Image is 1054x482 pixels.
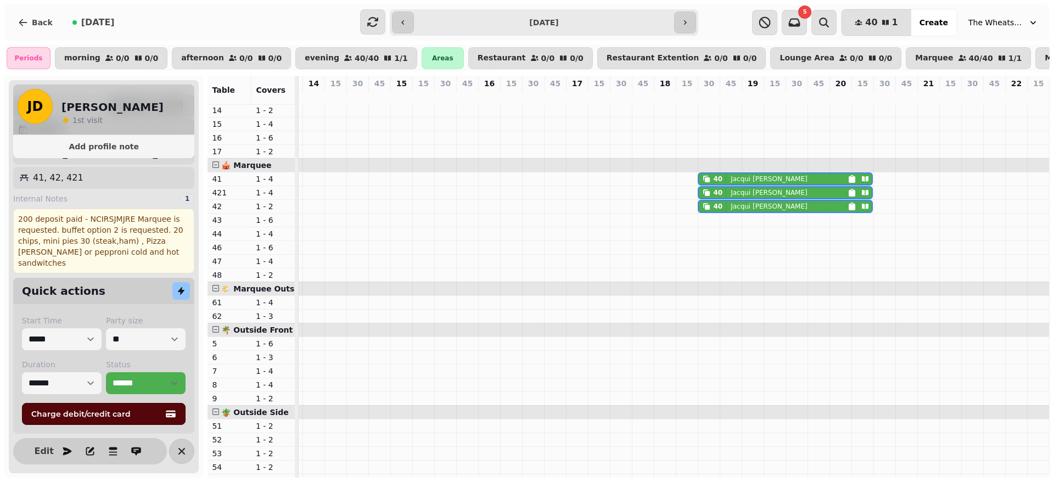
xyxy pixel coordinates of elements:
[879,78,890,89] p: 30
[256,297,291,308] p: 1 - 4
[770,47,901,69] button: Lounge Area0/00/0
[256,187,291,198] p: 1 - 4
[660,78,670,89] p: 18
[256,379,291,390] p: 1 - 4
[256,173,291,184] p: 1 - 4
[595,91,603,102] p: 0
[419,91,428,102] p: 0
[803,9,807,15] span: 5
[212,242,247,253] p: 46
[375,91,384,102] p: 0
[61,99,164,115] h2: [PERSON_NAME]
[256,366,291,377] p: 1 - 4
[792,91,801,102] p: 0
[507,91,515,102] p: 0
[72,115,103,126] p: visit
[478,54,526,63] p: Restaurant
[212,256,247,267] p: 47
[212,132,247,143] p: 16
[713,175,722,183] div: 40
[440,78,451,89] p: 30
[212,352,247,363] p: 6
[22,283,105,299] h2: Quick actions
[309,91,318,102] p: 0
[13,193,68,204] span: Internal Notes
[212,187,247,198] p: 421
[212,448,247,459] p: 53
[638,78,648,89] p: 45
[682,91,691,102] p: 0
[462,78,473,89] p: 45
[64,9,124,36] button: [DATE]
[212,119,247,130] p: 15
[396,78,407,89] p: 15
[441,91,450,102] p: 0
[915,54,953,63] p: Marquee
[616,91,625,102] p: 0
[748,91,757,102] p: 0
[945,78,956,89] p: 15
[597,47,766,69] button: Restaurant Extention0/00/0
[22,359,102,370] label: Duration
[726,78,736,89] p: 45
[256,105,291,116] p: 1 - 2
[573,91,581,102] p: 0
[1034,91,1043,102] p: 0
[256,462,291,473] p: 1 - 2
[850,54,864,62] p: 0 / 0
[33,171,83,184] p: 41, 42, 421
[239,54,253,62] p: 0 / 0
[550,78,560,89] p: 45
[638,91,647,102] p: 0
[295,47,417,69] button: evening40/401/1
[221,408,288,417] span: 🪴 Outside Side
[256,215,291,226] p: 1 - 6
[923,78,934,89] p: 21
[836,78,846,89] p: 20
[528,78,539,89] p: 30
[7,47,51,69] div: Periods
[256,256,291,267] p: 1 - 4
[212,173,247,184] p: 41
[394,54,408,62] p: 1 / 1
[967,78,978,89] p: 30
[64,54,100,63] p: morning
[1012,91,1021,102] p: 0
[1011,78,1022,89] p: 22
[18,139,190,154] button: Add profile note
[879,54,893,62] p: 0 / 0
[857,78,868,89] p: 15
[212,311,247,322] p: 62
[968,91,977,102] p: 0
[256,201,291,212] p: 1 - 2
[468,47,593,69] button: Restaurant0/00/0
[704,78,714,89] p: 30
[212,434,247,445] p: 52
[352,78,363,89] p: 30
[892,18,898,27] span: 1
[212,146,247,157] p: 17
[902,91,911,102] p: 0
[212,462,247,473] p: 54
[374,78,385,89] p: 45
[713,188,722,197] div: 40
[506,78,517,89] p: 15
[770,78,780,89] p: 15
[256,448,291,459] p: 1 - 2
[116,54,130,62] p: 0 / 0
[212,270,247,281] p: 48
[901,78,912,89] p: 45
[814,78,824,89] p: 45
[780,54,834,63] p: Lounge Area
[256,228,291,239] p: 1 - 4
[726,91,735,102] p: 0
[106,315,186,326] label: Party size
[309,78,319,89] p: 14
[572,78,582,89] p: 17
[792,78,802,89] p: 30
[331,91,340,102] p: 0
[990,91,999,102] p: 0
[221,326,293,334] span: 🌴 Outside Front
[22,403,186,425] button: Charge debit/credit card
[330,78,341,89] p: 15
